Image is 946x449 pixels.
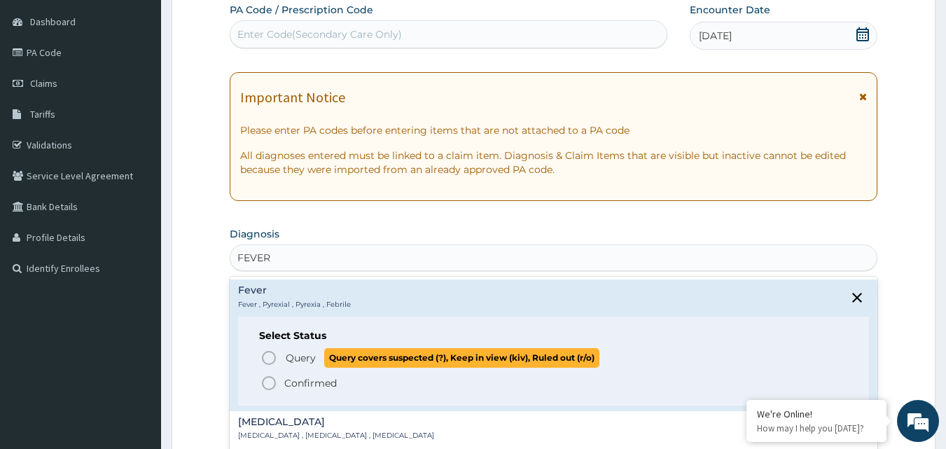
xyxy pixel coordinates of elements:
label: PA Code / Prescription Code [230,3,373,17]
i: close select status [849,289,865,306]
div: Minimize live chat window [230,7,263,41]
textarea: Type your message and hit 'Enter' [7,300,267,349]
span: [DATE] [699,29,732,43]
p: [MEDICAL_DATA] , [MEDICAL_DATA] , [MEDICAL_DATA] [238,431,434,441]
p: All diagnoses entered must be linked to a claim item. Diagnosis & Claim Items that are visible bu... [240,148,868,177]
p: Please enter PA codes before entering items that are not attached to a PA code [240,123,868,137]
span: Tariffs [30,108,55,120]
p: How may I help you today? [757,422,876,434]
p: Confirmed [284,376,337,390]
span: Dashboard [30,15,76,28]
span: Query [286,351,316,365]
h6: Select Status [259,331,849,341]
i: status option query [260,350,277,366]
i: status option filled [260,375,277,392]
label: Diagnosis [230,227,279,241]
span: Query covers suspected (?), Keep in view (kiv), Ruled out (r/o) [324,348,599,367]
span: Claims [30,77,57,90]
img: d_794563401_company_1708531726252_794563401 [26,70,57,105]
h1: Important Notice [240,90,345,105]
h4: Fever [238,285,351,296]
div: Chat with us now [73,78,235,97]
h4: [MEDICAL_DATA] [238,417,434,427]
p: Fever , Pyrexial , Pyrexia , Febrile [238,300,351,310]
label: Encounter Date [690,3,770,17]
span: We're online! [81,135,193,277]
div: We're Online! [757,408,876,420]
div: Enter Code(Secondary Care Only) [237,27,402,41]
